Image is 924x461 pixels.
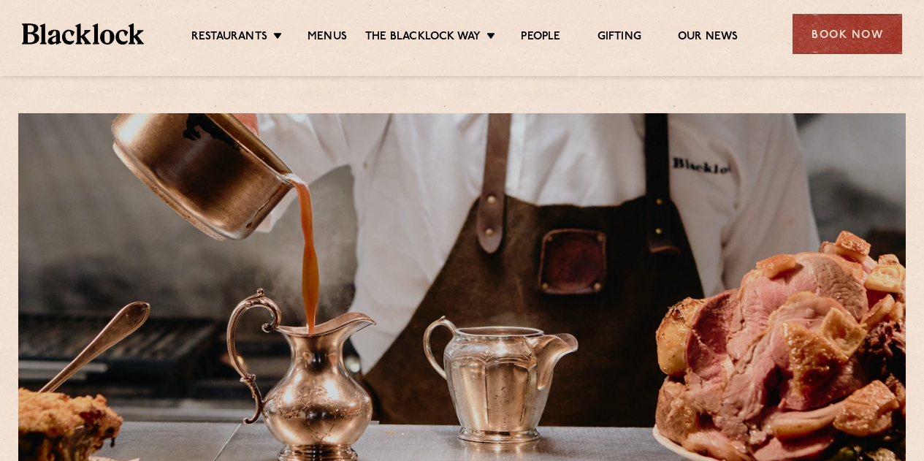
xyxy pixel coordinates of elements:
div: Book Now [793,14,902,54]
a: Restaurants [191,30,267,46]
a: Our News [678,30,738,46]
a: Menus [308,30,347,46]
a: Gifting [597,30,641,46]
a: The Blacklock Way [365,30,481,46]
a: People [521,30,560,46]
img: BL_Textured_Logo-footer-cropped.svg [22,23,144,44]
